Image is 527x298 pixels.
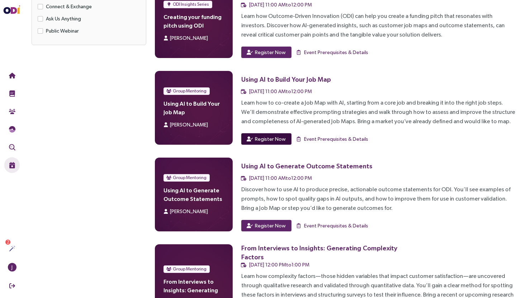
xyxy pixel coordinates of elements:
[4,139,20,155] button: Outcome Validation
[241,162,372,170] div: Using AI to Generate Outcome Statements
[43,3,95,10] span: Connect & Exchange
[241,220,291,231] button: Register Now
[163,99,224,116] h4: Using AI to Build Your Job Map
[304,48,368,56] span: Event Prerequisites & Details
[43,15,84,23] span: Ask Us Anything
[170,122,208,128] span: [PERSON_NAME]
[173,265,206,273] span: Group Mentoring
[304,135,368,143] span: Event Prerequisites & Details
[4,121,20,137] button: Needs Framework
[11,263,13,271] span: J
[9,108,15,115] img: Community
[4,86,20,101] button: Training
[241,133,291,145] button: Register Now
[4,278,20,294] button: Sign Out
[241,75,331,84] div: Using AI to Build Your Job Map
[241,11,516,39] div: Learn how Outcome-Driven Innovation (ODI) can help you create a funding pitch that resonates with...
[9,126,15,133] img: JTBD Needs Framework
[296,220,369,231] button: Event Prerequisites & Details
[4,241,20,256] button: Actions
[43,27,82,35] span: Public Webinar
[163,13,224,30] h4: Creating your funding pitch using ODI
[296,133,369,145] button: Event Prerequisites & Details
[4,68,20,83] button: Home
[296,47,369,58] button: Event Prerequisites & Details
[170,208,208,214] span: [PERSON_NAME]
[241,244,403,261] div: From Interviews to Insights: Generating Complexity Factors
[9,245,15,252] img: Actions
[255,48,286,56] span: Register Now
[163,277,224,294] h4: From Interviews to Insights: Generating Complexity Factors
[7,240,9,245] span: 2
[4,157,20,173] button: Live Events
[255,135,286,143] span: Register Now
[9,144,15,150] img: Outcome Validation
[304,222,368,230] span: Event Prerequisites & Details
[170,35,208,41] span: [PERSON_NAME]
[249,175,312,181] span: [DATE] 11:00 AM to 12:00 PM
[173,1,209,8] span: ODI Insights Series
[249,88,312,94] span: [DATE] 11:00 AM to 12:00 PM
[173,174,206,181] span: Group Mentoring
[163,186,224,203] h4: Using AI to Generate Outcome Statements
[4,104,20,119] button: Community
[5,240,10,245] sup: 2
[241,47,291,58] button: Register Now
[4,259,20,275] button: J
[255,222,286,230] span: Register Now
[249,262,309,268] span: [DATE] 12:00 PM to 1:00 PM
[9,162,15,168] img: Live Events
[9,90,15,97] img: Training
[249,2,312,8] span: [DATE] 11:00 AM to 12:00 PM
[241,98,516,126] div: Learn how to co-create a Job Map with AI, starting from a core job and breaking it into the right...
[241,185,516,213] div: Discover how to use AI to produce precise, actionable outcome statements for ODI. You’ll see exam...
[173,87,206,95] span: Group Mentoring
